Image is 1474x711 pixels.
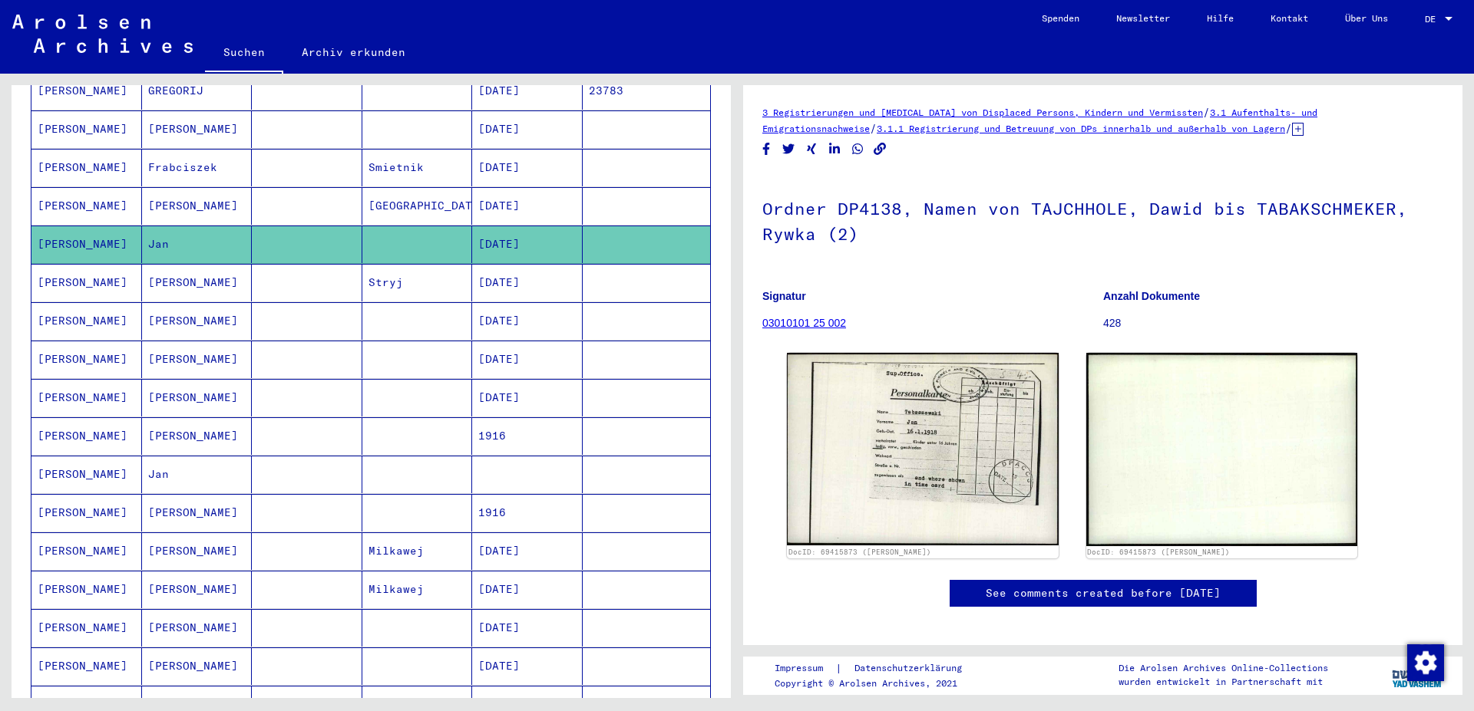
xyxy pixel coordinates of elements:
mat-cell: [GEOGRAPHIC_DATA] [362,187,473,225]
a: Impressum [775,660,835,676]
a: Suchen [205,34,283,74]
mat-cell: [PERSON_NAME] [31,264,142,301]
mat-cell: Jan [142,225,253,263]
mat-cell: Stryj [362,264,473,301]
mat-cell: 1916 [472,494,583,532]
mat-cell: [PERSON_NAME] [31,72,142,110]
span: / [1203,105,1210,119]
mat-cell: [DATE] [472,341,583,378]
mat-cell: 23783 [583,72,711,110]
mat-cell: [DATE] [472,187,583,225]
mat-cell: Jan [142,456,253,493]
mat-cell: [PERSON_NAME] [142,647,253,685]
img: 001.jpg [787,353,1059,545]
img: Arolsen_neg.svg [12,15,193,53]
p: Die Arolsen Archives Online-Collections [1119,661,1328,675]
a: Archiv erkunden [283,34,424,71]
mat-cell: [DATE] [472,609,583,647]
mat-cell: [DATE] [472,264,583,301]
mat-cell: [DATE] [472,571,583,608]
img: yv_logo.png [1389,656,1446,694]
mat-cell: [PERSON_NAME] [142,609,253,647]
p: Copyright © Arolsen Archives, 2021 [775,676,980,690]
mat-cell: Frabciszek [142,149,253,186]
mat-cell: [PERSON_NAME] [142,110,253,148]
mat-cell: [PERSON_NAME] [31,532,142,570]
mat-cell: Milkawej [362,532,473,570]
mat-cell: [PERSON_NAME] [31,609,142,647]
p: 428 [1103,315,1443,331]
mat-cell: [PERSON_NAME] [31,302,142,340]
mat-cell: [PERSON_NAME] [31,187,142,225]
mat-cell: [PERSON_NAME] [142,494,253,532]
mat-cell: [PERSON_NAME] [142,187,253,225]
button: Share on Twitter [781,140,797,159]
mat-cell: [DATE] [472,647,583,685]
span: DE [1425,14,1442,25]
b: Anzahl Dokumente [1103,290,1200,302]
mat-cell: 1916 [472,417,583,455]
mat-cell: [PERSON_NAME] [142,379,253,416]
mat-cell: [DATE] [472,302,583,340]
mat-cell: [PERSON_NAME] [142,532,253,570]
a: DocID: 69415873 ([PERSON_NAME]) [788,548,931,556]
img: Zustimmung ändern [1407,644,1444,681]
div: | [775,660,980,676]
mat-cell: [PERSON_NAME] [31,571,142,608]
mat-cell: [PERSON_NAME] [142,302,253,340]
mat-cell: [PERSON_NAME] [31,379,142,416]
mat-cell: [PERSON_NAME] [31,341,142,378]
mat-cell: [PERSON_NAME] [31,647,142,685]
mat-cell: [PERSON_NAME] [31,494,142,532]
a: 3.1.1 Registrierung und Betreuung von DPs innerhalb und außerhalb von Lagern [877,123,1285,134]
button: Share on Facebook [758,140,775,159]
img: 002.jpg [1086,353,1358,545]
span: / [1285,121,1292,135]
b: Signatur [762,290,806,302]
span: / [870,121,877,135]
a: Datenschutzerklärung [842,660,980,676]
mat-cell: [PERSON_NAME] [142,264,253,301]
mat-cell: [PERSON_NAME] [31,456,142,493]
mat-cell: [DATE] [472,379,583,416]
a: 03010101 25 002 [762,317,846,329]
a: See comments created before [DATE] [986,585,1221,601]
mat-cell: [DATE] [472,110,583,148]
mat-cell: Milkawej [362,571,473,608]
mat-cell: [PERSON_NAME] [31,417,142,455]
button: Share on Xing [804,140,820,159]
mat-cell: [PERSON_NAME] [31,110,142,148]
mat-cell: [DATE] [472,532,583,570]
mat-cell: [DATE] [472,225,583,263]
mat-cell: [PERSON_NAME] [31,149,142,186]
button: Share on LinkedIn [827,140,843,159]
mat-cell: [PERSON_NAME] [142,571,253,608]
a: 3 Registrierungen und [MEDICAL_DATA] von Displaced Persons, Kindern und Vermissten [762,107,1203,118]
mat-cell: [PERSON_NAME] [142,417,253,455]
mat-cell: [PERSON_NAME] [142,341,253,378]
mat-cell: GREGORIJ [142,72,253,110]
button: Share on WhatsApp [850,140,866,159]
a: DocID: 69415873 ([PERSON_NAME]) [1087,548,1230,556]
mat-cell: [PERSON_NAME] [31,225,142,263]
mat-cell: [DATE] [472,149,583,186]
h1: Ordner DP4138, Namen von TAJCHHOLE, Dawid bis TABAKSCHMEKER, Rywka (2) [762,173,1443,266]
mat-cell: [DATE] [472,72,583,110]
p: wurden entwickelt in Partnerschaft mit [1119,675,1328,689]
mat-cell: Smietnik [362,149,473,186]
button: Copy link [872,140,888,159]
